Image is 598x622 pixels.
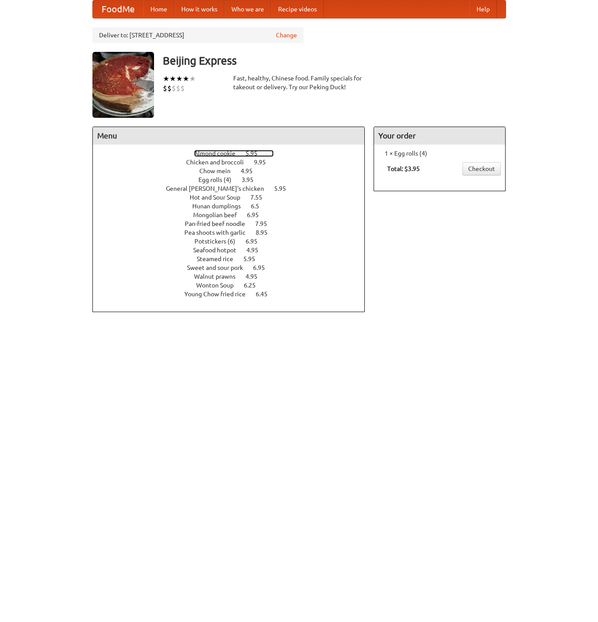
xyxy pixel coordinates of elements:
li: ★ [163,74,169,84]
a: Change [276,31,297,40]
span: Pan-fried beef noodle [185,220,254,227]
li: $ [180,84,185,93]
span: Seafood hotpot [193,247,245,254]
a: Wonton Soup 6.25 [196,282,272,289]
a: Seafood hotpot 4.95 [193,247,275,254]
li: $ [167,84,172,93]
span: 5.95 [246,150,266,157]
h3: Beijing Express [163,52,506,69]
a: Mongolian beef 6.95 [193,211,275,218]
span: 6.95 [247,211,268,218]
span: 6.5 [251,203,268,210]
span: 4.95 [241,167,261,175]
span: Young Chow fried rice [184,291,254,298]
a: Walnut prawns 4.95 [194,273,274,280]
span: 6.45 [256,291,276,298]
span: 5.95 [274,185,295,192]
a: FoodMe [93,0,143,18]
div: Fast, healthy, Chinese food. Family specials for takeout or delivery. Try our Peking Duck! [233,74,365,91]
span: 4.95 [246,273,266,280]
a: Checkout [462,162,501,175]
span: 5.95 [243,255,264,262]
a: Sweet and sour pork 6.95 [187,264,281,271]
div: Deliver to: [STREET_ADDRESS] [92,27,304,43]
span: Sweet and sour pork [187,264,252,271]
span: Almond cookie [194,150,244,157]
span: Potstickers (6) [194,238,244,245]
li: $ [176,84,180,93]
span: Hot and Sour Soup [190,194,249,201]
a: Home [143,0,174,18]
span: 8.95 [256,229,276,236]
h4: Your order [374,127,505,145]
a: General [PERSON_NAME]'s chicken 5.95 [166,185,302,192]
span: 9.95 [254,159,275,166]
span: Egg rolls (4) [198,176,240,183]
li: ★ [183,74,189,84]
span: 6.95 [253,264,274,271]
span: General [PERSON_NAME]'s chicken [166,185,273,192]
a: Hunan dumplings 6.5 [192,203,275,210]
li: $ [163,84,167,93]
span: 7.55 [250,194,271,201]
a: Young Chow fried rice 6.45 [184,291,284,298]
img: angular.jpg [92,52,154,118]
a: Steamed rice 5.95 [197,255,271,262]
span: Chow mein [199,167,239,175]
h4: Menu [93,127,365,145]
li: 1 × Egg rolls (4) [378,149,501,158]
span: Steamed rice [197,255,242,262]
span: Pea shoots with garlic [184,229,254,236]
span: 6.25 [244,282,264,289]
a: Chicken and broccoli 9.95 [186,159,282,166]
span: 3.95 [242,176,262,183]
span: Chicken and broccoli [186,159,253,166]
span: Walnut prawns [194,273,244,280]
span: Wonton Soup [196,282,242,289]
a: Almond cookie 5.95 [194,150,274,157]
a: Help [470,0,497,18]
a: Potstickers (6) 6.95 [194,238,274,245]
a: How it works [174,0,224,18]
span: 7.95 [255,220,276,227]
a: Pan-fried beef noodle 7.95 [185,220,283,227]
span: 4.95 [246,247,267,254]
li: ★ [176,74,183,84]
a: Egg rolls (4) 3.95 [198,176,270,183]
span: Hunan dumplings [192,203,249,210]
a: Who we are [224,0,271,18]
a: Chow mein 4.95 [199,167,269,175]
span: 6.95 [246,238,266,245]
a: Hot and Sour Soup 7.55 [190,194,279,201]
li: ★ [189,74,196,84]
span: Mongolian beef [193,211,246,218]
li: ★ [169,74,176,84]
a: Recipe videos [271,0,324,18]
b: Total: $3.95 [387,165,420,172]
a: Pea shoots with garlic 8.95 [184,229,284,236]
li: $ [172,84,176,93]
